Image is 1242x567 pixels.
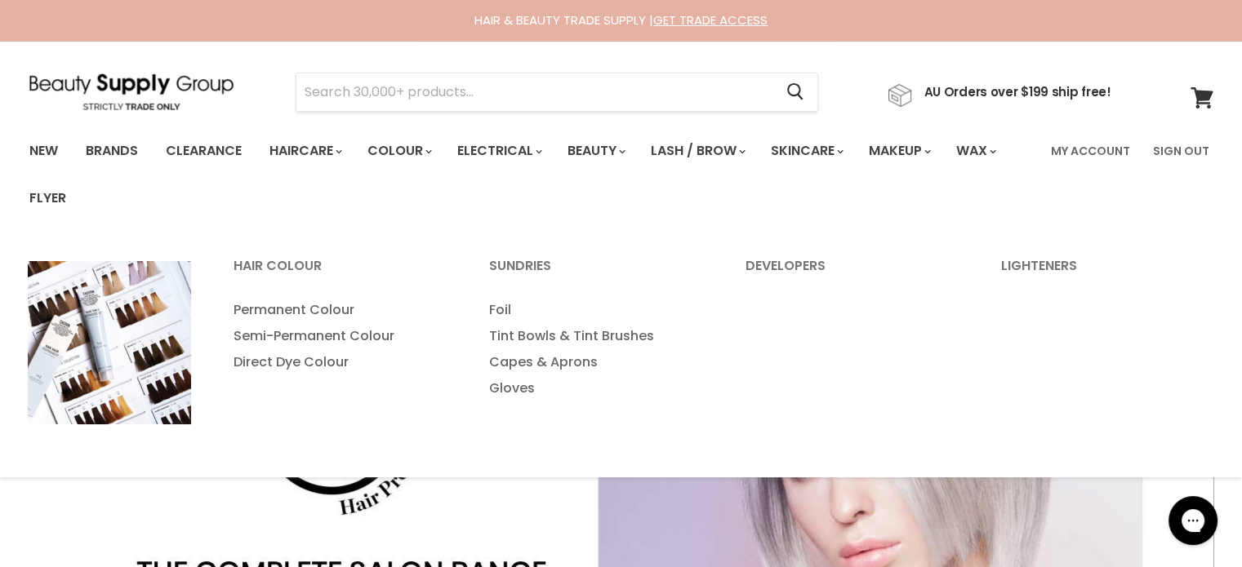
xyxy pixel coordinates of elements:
a: Haircare [257,134,352,168]
a: Wax [944,134,1006,168]
a: Gloves [469,375,722,401]
a: Tint Bowls & Tint Brushes [469,323,722,349]
a: My Account [1041,134,1140,168]
button: Search [774,73,817,111]
a: Sign Out [1143,134,1219,168]
nav: Main [9,127,1234,222]
a: Hair Colour [213,253,466,294]
a: Developers [725,253,978,294]
input: Search [296,73,774,111]
form: Product [296,73,818,112]
ul: Main menu [17,127,1041,222]
a: Capes & Aprons [469,349,722,375]
div: HAIR & BEAUTY TRADE SUPPLY | [9,12,1234,29]
a: Foil [469,297,722,323]
ul: Main menu [469,297,722,401]
a: Lighteners [981,253,1234,294]
a: Clearance [154,134,254,168]
a: Semi-Permanent Colour [213,323,466,349]
a: New [17,134,70,168]
a: Direct Dye Colour [213,349,466,375]
a: GET TRADE ACCESS [653,11,768,29]
a: Skincare [759,134,853,168]
ul: Main menu [213,297,466,375]
a: Sundries [469,253,722,294]
a: Lash / Brow [639,134,755,168]
a: Brands [73,134,150,168]
iframe: Gorgias live chat messenger [1160,490,1226,551]
a: Beauty [555,134,635,168]
a: Permanent Colour [213,297,466,323]
a: Colour [355,134,442,168]
a: Flyer [17,181,78,215]
a: Makeup [857,134,941,168]
a: Electrical [445,134,552,168]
